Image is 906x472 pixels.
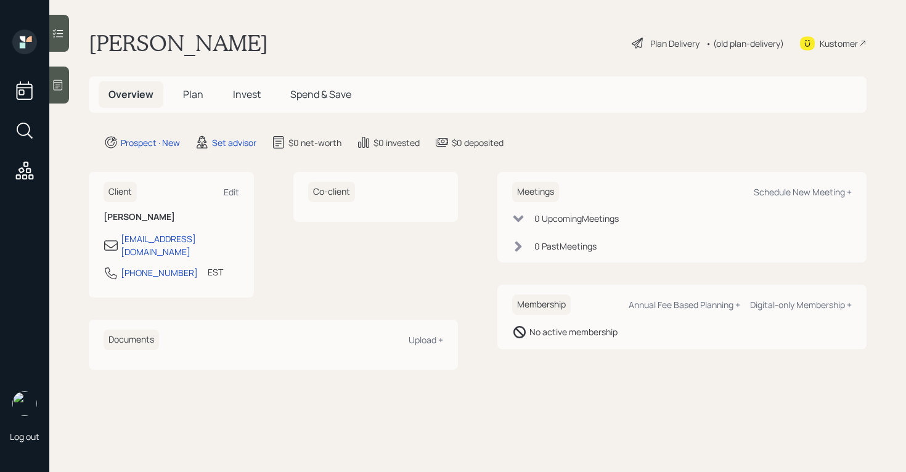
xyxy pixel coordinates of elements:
div: Kustomer [820,37,858,50]
div: Set advisor [212,136,256,149]
div: 0 Past Meeting s [534,240,597,253]
span: Invest [233,87,261,101]
div: Prospect · New [121,136,180,149]
div: [EMAIL_ADDRESS][DOMAIN_NAME] [121,232,239,258]
div: $0 deposited [452,136,504,149]
div: Digital-only Membership + [750,299,852,311]
div: • (old plan-delivery) [706,37,784,50]
div: Schedule New Meeting + [754,186,852,198]
span: Overview [108,87,153,101]
div: EST [208,266,223,279]
h6: Membership [512,295,571,315]
div: $0 net-worth [288,136,341,149]
span: Plan [183,87,203,101]
div: Log out [10,431,39,442]
img: retirable_logo.png [12,391,37,416]
div: Plan Delivery [650,37,700,50]
div: Annual Fee Based Planning + [629,299,740,311]
h6: Meetings [512,182,559,202]
h1: [PERSON_NAME] [89,30,268,57]
h6: Client [104,182,137,202]
div: Edit [224,186,239,198]
div: $0 invested [373,136,420,149]
h6: [PERSON_NAME] [104,212,239,222]
div: Upload + [409,334,443,346]
h6: Documents [104,330,159,350]
span: Spend & Save [290,87,351,101]
div: No active membership [529,325,618,338]
h6: Co-client [308,182,355,202]
div: 0 Upcoming Meeting s [534,212,619,225]
div: [PHONE_NUMBER] [121,266,198,279]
